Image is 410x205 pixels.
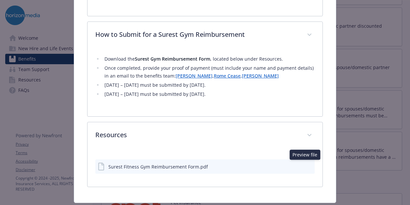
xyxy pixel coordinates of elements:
[87,22,323,49] div: How to Submit for a Surest Gym Reimbursement
[305,163,312,170] button: preview file
[290,150,320,160] div: Preview file
[102,90,315,98] li: [DATE] – [DATE] must be submitted by [DATE].
[95,130,299,140] p: Resources
[242,73,279,79] a: [PERSON_NAME]
[135,56,210,62] strong: Surest Gym Reimbursement Form
[108,163,208,170] div: Surest Fitness Gym Reimbursement Form.pdf
[87,49,323,116] div: How to Submit for a Surest Gym Reimbursement
[102,64,315,80] li: Once completed, provide your proof of payment (must include your name and payment details) in an ...
[87,149,323,187] div: Resources
[95,30,299,39] p: How to Submit for a Surest Gym Reimbursement
[102,55,315,63] li: Download the , located below under Resources.
[87,122,323,149] div: Resources
[294,163,300,170] button: download file
[102,81,315,89] li: [DATE] – [DATE] must be submitted by [DATE].
[214,73,241,79] a: Rome Cease
[176,73,213,79] a: [PERSON_NAME]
